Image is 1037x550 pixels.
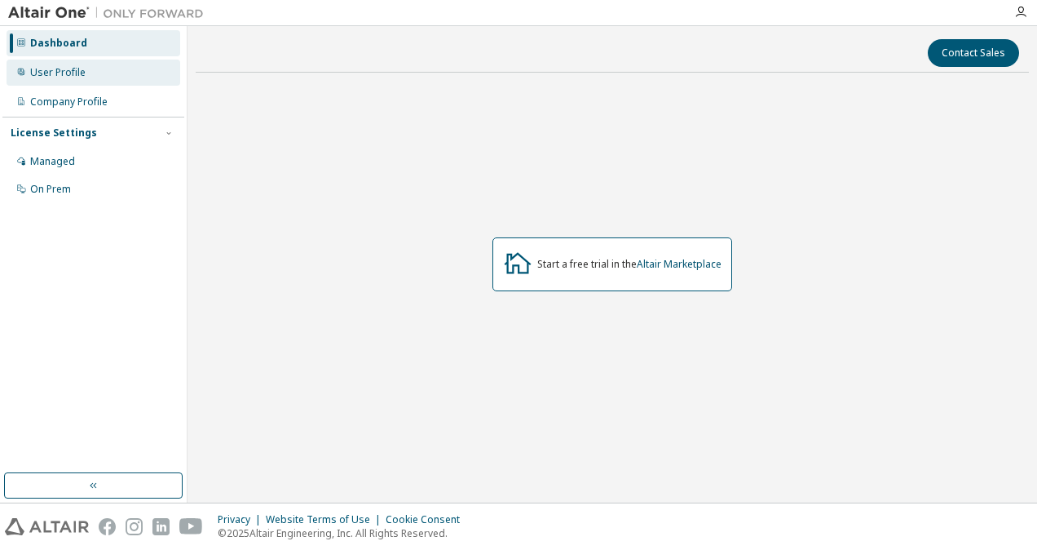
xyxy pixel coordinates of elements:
div: Dashboard [30,37,87,50]
div: User Profile [30,66,86,79]
div: Privacy [218,513,266,526]
div: On Prem [30,183,71,196]
p: © 2025 Altair Engineering, Inc. All Rights Reserved. [218,526,470,540]
div: Company Profile [30,95,108,109]
img: instagram.svg [126,518,143,535]
img: facebook.svg [99,518,116,535]
div: Website Terms of Use [266,513,386,526]
div: Start a free trial in the [537,258,721,271]
div: License Settings [11,126,97,140]
img: Altair One [8,5,212,21]
img: altair_logo.svg [5,518,89,535]
img: linkedin.svg [152,518,170,535]
div: Cookie Consent [386,513,470,526]
button: Contact Sales [928,39,1019,67]
a: Altair Marketplace [637,257,721,271]
img: youtube.svg [179,518,203,535]
div: Managed [30,155,75,168]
